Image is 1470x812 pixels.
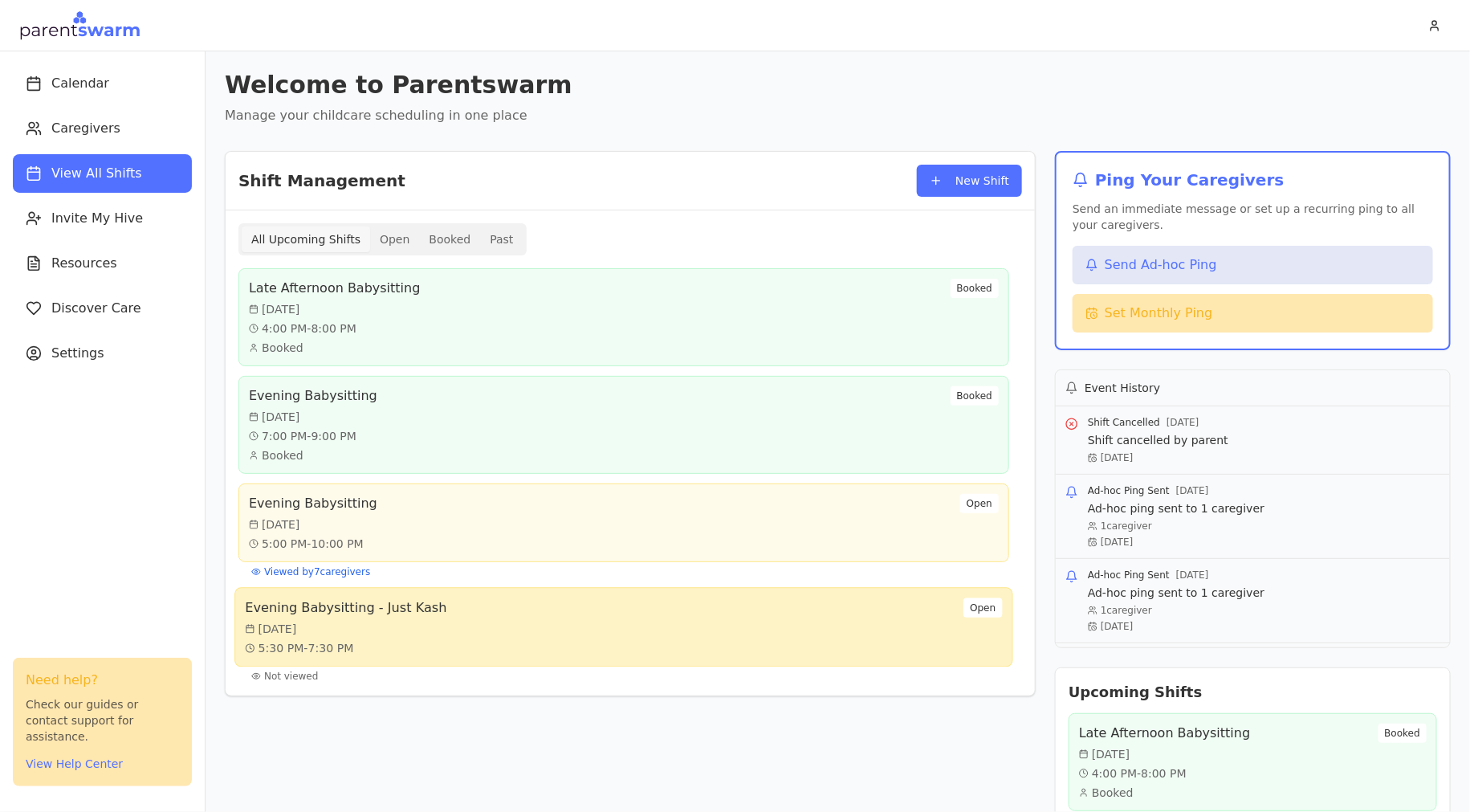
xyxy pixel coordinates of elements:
[1176,484,1209,497] span: [DATE]
[1092,746,1130,762] span: [DATE]
[262,428,356,444] span: 7:00 PM - 9:00 PM
[951,279,999,298] div: Booked
[1105,255,1217,275] span: Send Ad-hoc Ping
[1105,304,1213,323] span: Set Monthly Ping
[245,598,446,618] h3: Evening Babysitting - Just Kash
[1073,169,1433,191] h2: Ping Your Caregivers
[51,164,142,183] span: View All Shifts
[264,565,370,578] span: Viewed by 7 caregiver s
[264,670,318,683] span: Not viewed
[419,226,480,252] button: Booked
[1167,416,1199,429] span: [DATE]
[262,340,303,356] span: Booked
[262,536,364,552] span: 5:00 PM - 10:00 PM
[1073,201,1433,233] p: Send an immediate message or set up a recurring ping to all your caregivers.
[13,244,192,283] button: Resources
[1088,484,1170,497] span: Ad-hoc Ping Sent
[26,756,123,772] button: View Help Center
[1088,604,1264,617] p: 1 caregiver
[249,279,420,298] h3: Late Afternoon Babysitting
[51,254,117,273] span: Resources
[225,71,1451,100] h1: Welcome to Parentswarm
[1079,724,1250,743] h3: Late Afternoon Babysitting
[1176,569,1209,581] span: [DATE]
[1092,765,1187,781] span: 4:00 PM - 8:00 PM
[370,226,419,252] button: Open
[1088,520,1264,532] p: 1 caregiver
[249,386,377,406] h3: Evening Babysitting
[1088,500,1264,516] p: Ad-hoc ping sent to 1 caregiver
[1378,724,1427,743] div: Booked
[480,226,523,252] button: Past
[13,334,192,373] button: Settings
[26,696,179,745] p: Check our guides or contact support for assistance.
[951,386,999,406] div: Booked
[51,119,120,138] span: Caregivers
[917,165,1022,197] button: New Shift
[251,565,370,578] button: Viewed by7caregivers
[51,344,104,363] span: Settings
[262,447,303,463] span: Booked
[963,598,1003,618] div: Open
[26,671,179,690] h3: Need help?
[249,494,377,513] h3: Evening Babysitting
[1088,451,1228,464] p: [DATE]
[51,74,109,93] span: Calendar
[258,640,353,656] span: 5:30 PM - 7:30 PM
[262,320,356,337] span: 4:00 PM - 8:00 PM
[13,199,192,238] button: Invite My Hive
[262,409,299,425] span: [DATE]
[258,621,296,637] span: [DATE]
[262,516,299,532] span: [DATE]
[1088,432,1228,448] p: Shift cancelled by parent
[13,289,192,328] button: Discover Care
[13,109,192,148] button: Caregivers
[13,64,192,103] button: Calendar
[1085,380,1160,396] h3: Event History
[1073,294,1433,333] button: Set Monthly Ping
[225,106,1451,125] p: Manage your childcare scheduling in one place
[1088,620,1264,633] p: [DATE]
[1088,585,1264,601] p: Ad-hoc ping sent to 1 caregiver
[1092,785,1134,801] span: Booked
[242,226,370,252] button: All Upcoming Shifts
[960,494,999,513] div: Open
[1088,416,1160,429] span: Shift Cancelled
[1088,536,1264,549] p: [DATE]
[51,299,141,318] span: Discover Care
[13,154,192,193] button: View All Shifts
[1088,569,1170,581] span: Ad-hoc Ping Sent
[238,169,405,192] h2: Shift Management
[1073,246,1433,284] button: Send Ad-hoc Ping
[1069,681,1437,704] h2: Upcoming Shifts
[51,209,143,228] span: Invite My Hive
[262,301,299,317] span: [DATE]
[19,10,140,42] img: Parentswarm Logo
